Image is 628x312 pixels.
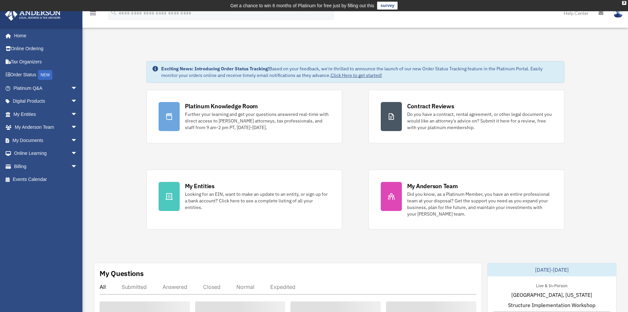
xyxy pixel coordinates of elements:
a: Billingarrow_drop_down [5,160,87,173]
span: Structure Implementation Workshop [508,301,595,309]
img: User Pic [613,8,623,18]
a: Events Calendar [5,173,87,186]
a: Click Here to get started! [331,72,382,78]
div: Looking for an EIN, want to make an update to an entity, or sign up for a bank account? Click her... [185,191,330,211]
a: Online Learningarrow_drop_down [5,147,87,160]
div: Answered [163,284,187,290]
div: Do you have a contract, rental agreement, or other legal document you would like an attorney's ad... [407,111,552,131]
a: Digital Productsarrow_drop_down [5,95,87,108]
a: Contract Reviews Do you have a contract, rental agreement, or other legal document you would like... [369,90,564,143]
div: My Questions [100,268,144,278]
div: Submitted [122,284,147,290]
a: survey [377,2,398,10]
div: [DATE]-[DATE] [488,263,616,276]
div: Further your learning and get your questions answered real-time with direct access to [PERSON_NAM... [185,111,330,131]
span: arrow_drop_down [71,82,84,95]
div: My Entities [185,182,215,190]
i: search [110,9,117,16]
i: menu [89,9,97,17]
div: All [100,284,106,290]
span: arrow_drop_down [71,121,84,134]
div: Expedited [270,284,295,290]
a: Tax Organizers [5,55,87,68]
a: Platinum Knowledge Room Further your learning and get your questions answered real-time with dire... [146,90,342,143]
a: menu [89,12,97,17]
div: Did you know, as a Platinum Member, you have an entire professional team at your disposal? Get th... [407,191,552,217]
div: Normal [236,284,254,290]
span: arrow_drop_down [71,95,84,108]
div: NEW [38,70,52,80]
span: arrow_drop_down [71,134,84,147]
a: My Entities Looking for an EIN, want to make an update to an entity, or sign up for a bank accoun... [146,170,342,229]
a: Home [5,29,84,42]
div: Based on your feedback, we're thrilled to announce the launch of our new Order Status Tracking fe... [161,65,559,79]
span: [GEOGRAPHIC_DATA], [US_STATE] [511,291,592,299]
a: Online Ordering [5,42,87,55]
div: close [622,1,626,5]
strong: Exciting News: Introducing Order Status Tracking! [161,66,269,72]
a: Order StatusNEW [5,68,87,82]
a: My Anderson Teamarrow_drop_down [5,121,87,134]
div: Platinum Knowledge Room [185,102,258,110]
div: Get a chance to win 6 months of Platinum for free just by filling out this [230,2,374,10]
span: arrow_drop_down [71,160,84,173]
div: Contract Reviews [407,102,454,110]
a: My Entitiesarrow_drop_down [5,108,87,121]
span: arrow_drop_down [71,108,84,121]
a: My Anderson Team Did you know, as a Platinum Member, you have an entire professional team at your... [369,170,564,229]
span: arrow_drop_down [71,147,84,160]
a: Platinum Q&Aarrow_drop_down [5,82,87,95]
div: Live & In-Person [531,282,573,289]
a: My Documentsarrow_drop_down [5,134,87,147]
div: Closed [203,284,221,290]
img: Anderson Advisors Platinum Portal [3,8,63,21]
div: My Anderson Team [407,182,458,190]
